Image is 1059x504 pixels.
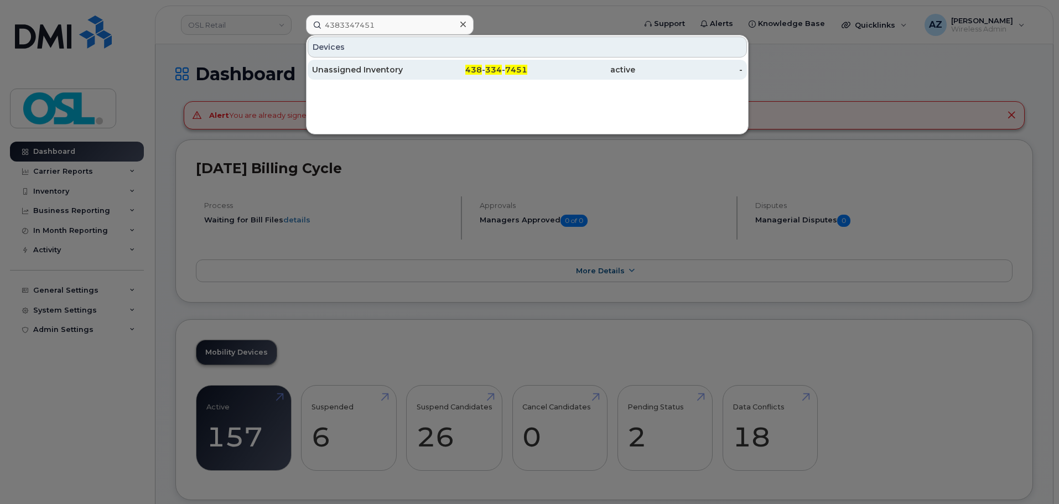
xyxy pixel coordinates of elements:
[465,65,482,75] span: 438
[312,64,420,75] div: Unassigned Inventory
[308,60,747,80] a: Unassigned Inventory438-334-7451active-
[485,65,502,75] span: 334
[420,64,528,75] div: - -
[635,64,743,75] div: -
[505,65,527,75] span: 7451
[308,37,747,58] div: Devices
[527,64,635,75] div: active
